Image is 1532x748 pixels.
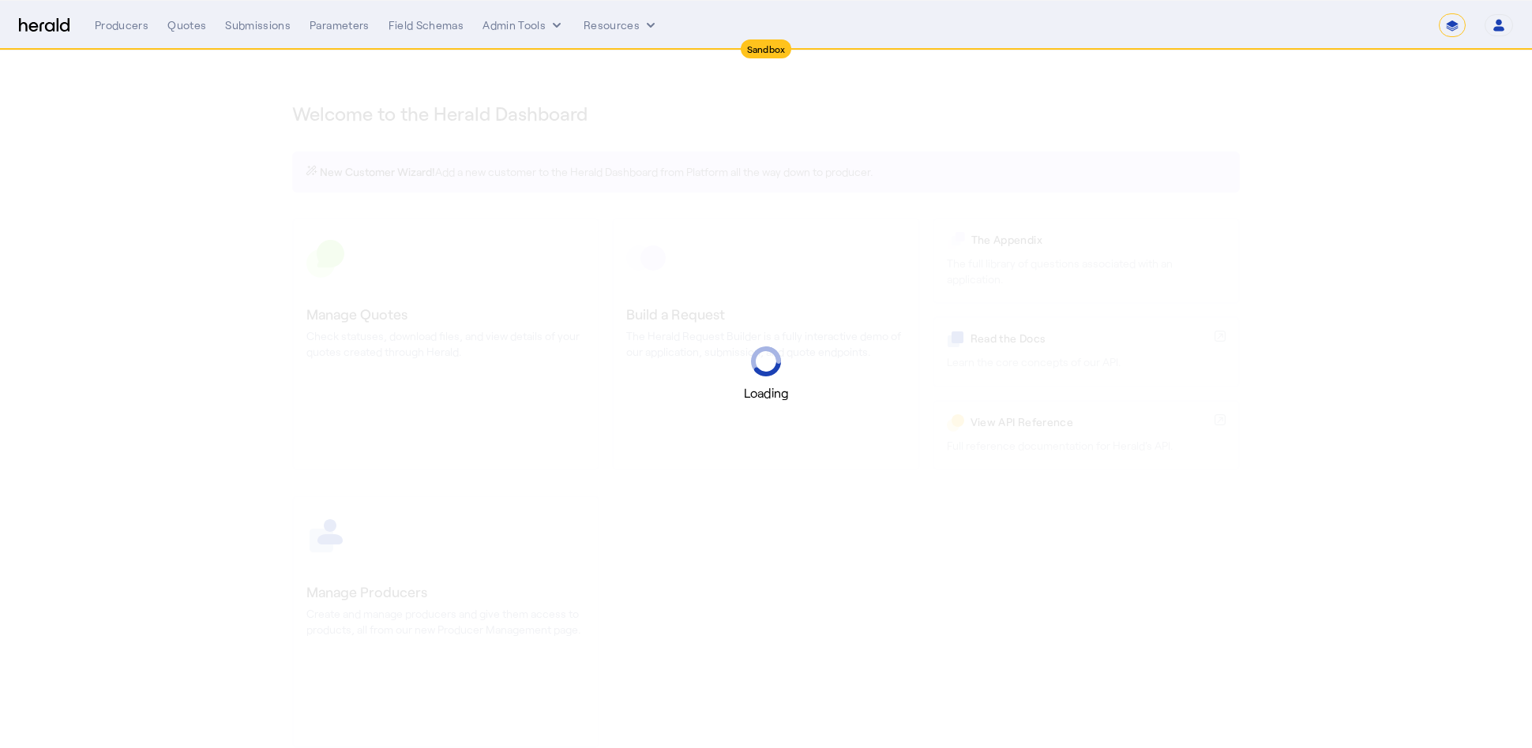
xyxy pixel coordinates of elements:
div: Producers [95,17,148,33]
div: Quotes [167,17,206,33]
div: Parameters [310,17,370,33]
div: Field Schemas [389,17,464,33]
button: internal dropdown menu [483,17,565,33]
img: Herald Logo [19,18,69,33]
div: Submissions [225,17,291,33]
div: Sandbox [741,39,792,58]
button: Resources dropdown menu [584,17,659,33]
